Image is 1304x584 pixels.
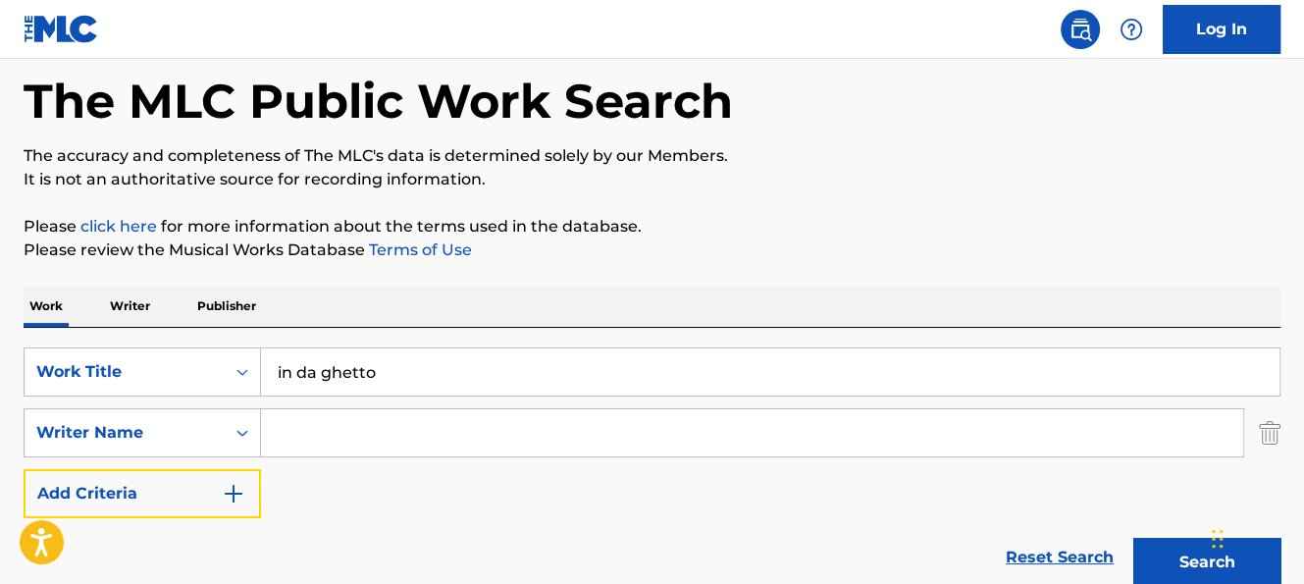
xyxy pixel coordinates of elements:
img: Delete Criterion [1259,408,1280,457]
div: Writer Name [36,421,213,445]
div: Help [1112,10,1151,49]
p: The accuracy and completeness of The MLC's data is determined solely by our Members. [24,144,1280,168]
div: Work Title [36,360,213,384]
a: Log In [1163,5,1280,54]
p: Please for more information about the terms used in the database. [24,215,1280,239]
h1: The MLC Public Work Search [24,72,733,131]
p: Please review the Musical Works Database [24,239,1280,262]
p: Publisher [191,286,262,327]
div: Drag [1212,509,1224,568]
p: Writer [104,286,156,327]
p: It is not an authoritative source for recording information. [24,168,1280,191]
a: Public Search [1061,10,1100,49]
p: Work [24,286,69,327]
img: search [1069,18,1092,41]
a: click here [80,217,157,236]
button: Add Criteria [24,469,261,518]
img: help [1120,18,1143,41]
img: MLC Logo [24,15,99,43]
a: Reset Search [996,536,1123,579]
a: Terms of Use [365,240,472,259]
img: 9d2ae6d4665cec9f34b9.svg [222,482,245,505]
iframe: Chat Widget [1206,490,1304,584]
